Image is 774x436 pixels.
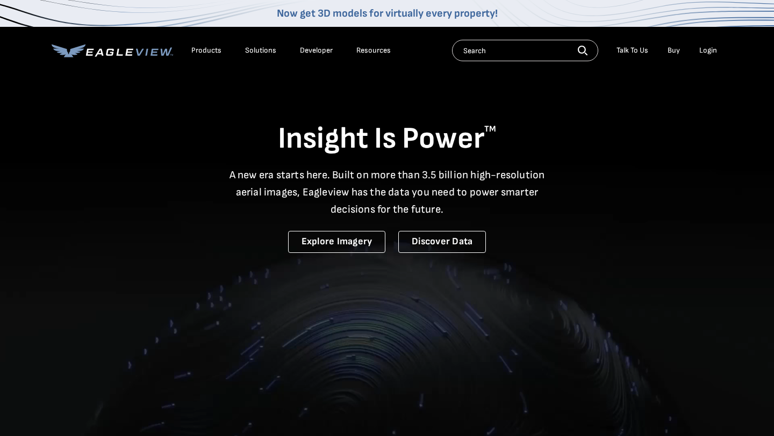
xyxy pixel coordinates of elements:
[484,124,496,134] sup: TM
[245,46,276,55] div: Solutions
[223,166,551,218] p: A new era starts here. Built on more than 3.5 billion high-resolution aerial images, Eagleview ha...
[617,46,648,55] div: Talk To Us
[398,231,486,253] a: Discover Data
[288,231,386,253] a: Explore Imagery
[300,46,333,55] a: Developer
[699,46,717,55] div: Login
[277,7,498,20] a: Now get 3D models for virtually every property!
[52,120,722,158] h1: Insight Is Power
[191,46,221,55] div: Products
[356,46,391,55] div: Resources
[452,40,598,61] input: Search
[668,46,680,55] a: Buy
